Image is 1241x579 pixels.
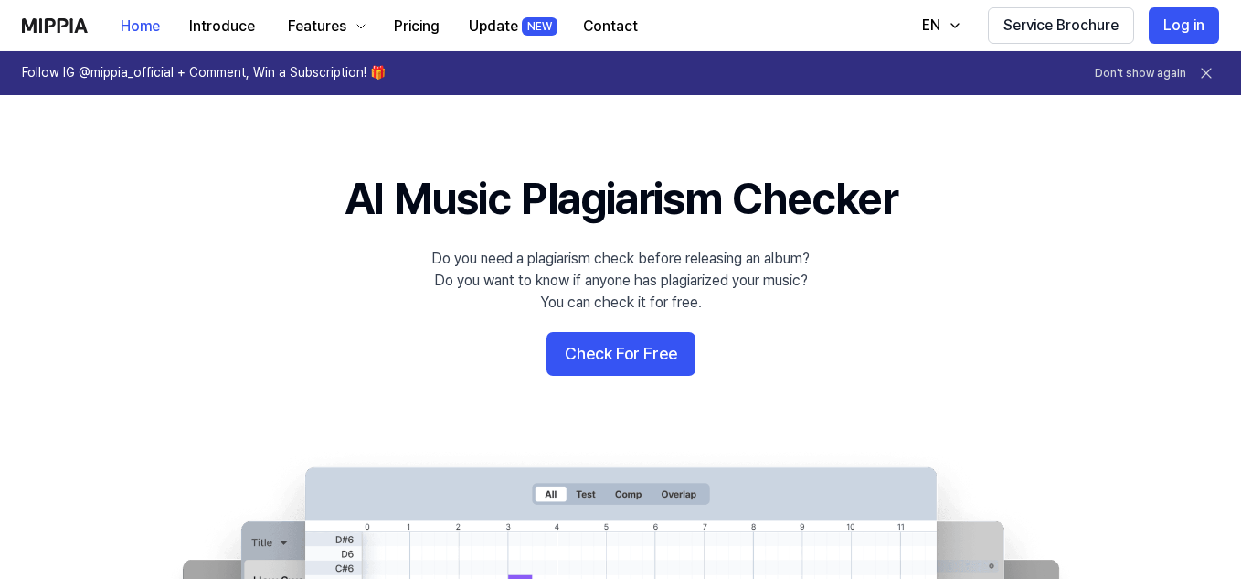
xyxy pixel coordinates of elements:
button: Pricing [379,8,454,45]
div: NEW [522,17,557,36]
h1: AI Music Plagiarism Checker [345,168,897,230]
button: EN [904,7,973,44]
button: Log in [1149,7,1219,44]
a: UpdateNEW [454,1,568,51]
button: Introduce [175,8,270,45]
button: Contact [568,8,652,45]
div: EN [918,15,944,37]
img: logo [22,18,88,33]
button: Service Brochure [988,7,1134,44]
button: UpdateNEW [454,8,568,45]
div: Features [284,16,350,38]
button: Don't show again [1095,66,1186,81]
h1: Follow IG @mippia_official + Comment, Win a Subscription! 🎁 [22,64,386,82]
button: Features [270,8,379,45]
button: Home [106,8,175,45]
div: Do you need a plagiarism check before releasing an album? Do you want to know if anyone has plagi... [431,248,810,314]
a: Home [106,1,175,51]
button: Check For Free [546,332,695,376]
